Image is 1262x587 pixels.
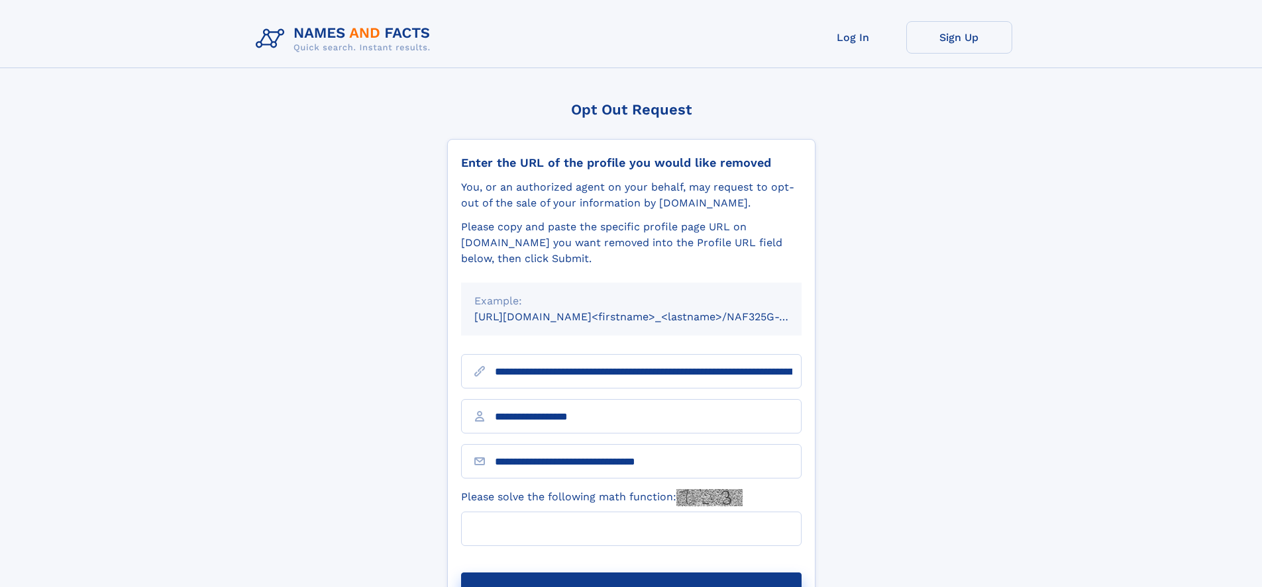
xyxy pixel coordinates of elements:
div: Please copy and paste the specific profile page URL on [DOMAIN_NAME] you want removed into the Pr... [461,219,802,267]
a: Log In [800,21,906,54]
div: Enter the URL of the profile you would like removed [461,156,802,170]
a: Sign Up [906,21,1012,54]
img: Logo Names and Facts [250,21,441,57]
div: Opt Out Request [447,101,815,118]
div: You, or an authorized agent on your behalf, may request to opt-out of the sale of your informatio... [461,179,802,211]
small: [URL][DOMAIN_NAME]<firstname>_<lastname>/NAF325G-xxxxxxxx [474,310,827,323]
label: Please solve the following math function: [461,489,743,506]
div: Example: [474,293,788,309]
